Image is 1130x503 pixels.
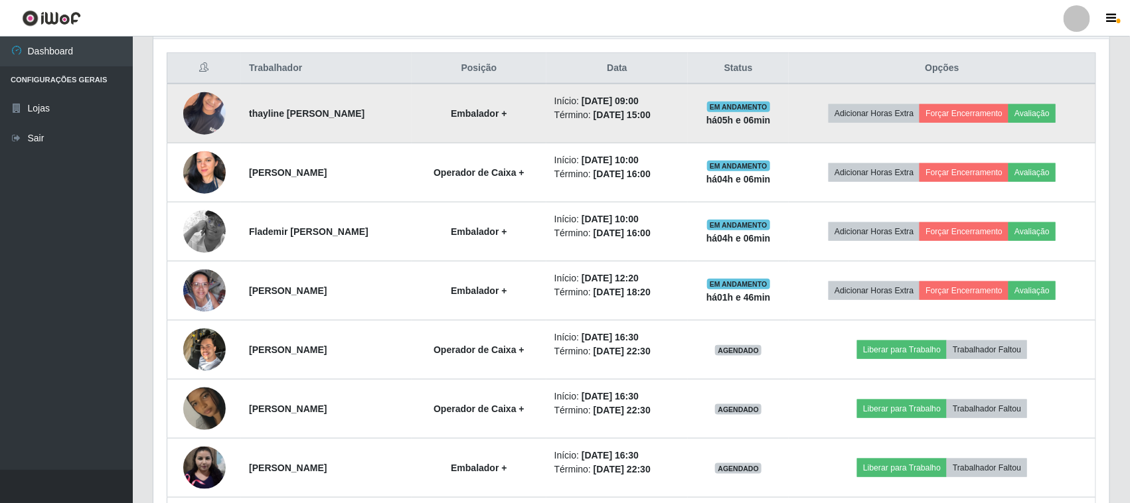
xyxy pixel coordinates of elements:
strong: há 01 h e 46 min [706,292,771,303]
span: EM ANDAMENTO [707,161,770,171]
strong: Embalador + [451,285,507,296]
strong: Operador de Caixa + [434,403,525,414]
span: EM ANDAMENTO [707,220,770,230]
time: [DATE] 16:00 [594,228,651,238]
button: Liberar para Trabalho [857,399,947,418]
button: Adicionar Horas Extra [829,222,920,241]
button: Adicionar Horas Extra [829,163,920,182]
strong: Embalador + [451,226,507,237]
th: Data [546,53,688,84]
button: Trabalhador Faltou [947,459,1027,477]
button: Liberar para Trabalho [857,340,947,359]
button: Trabalhador Faltou [947,340,1027,359]
button: Avaliação [1009,281,1056,300]
button: Adicionar Horas Extra [829,281,920,300]
img: 1756226670726.jpeg [183,269,226,312]
button: Forçar Encerramento [920,281,1009,300]
time: [DATE] 10:00 [582,155,639,165]
li: Término: [554,285,681,299]
th: Posição [412,53,546,84]
img: 1725217718320.jpeg [183,321,226,378]
time: [DATE] 22:30 [594,464,651,474]
li: Início: [554,390,681,403]
strong: Operador de Caixa + [434,167,525,178]
button: Trabalhador Faltou [947,399,1027,418]
span: AGENDADO [715,404,762,415]
time: [DATE] 12:20 [582,273,639,283]
strong: thayline [PERSON_NAME] [249,108,364,119]
li: Término: [554,463,681,476]
button: Forçar Encerramento [920,163,1009,182]
time: [DATE] 16:00 [594,169,651,179]
li: Término: [554,226,681,240]
strong: Embalador + [451,463,507,473]
th: Trabalhador [241,53,412,84]
li: Término: [554,403,681,417]
strong: [PERSON_NAME] [249,463,327,473]
li: Início: [554,212,681,226]
button: Avaliação [1009,222,1056,241]
strong: [PERSON_NAME] [249,344,327,355]
li: Início: [554,449,681,463]
button: Liberar para Trabalho [857,459,947,477]
button: Avaliação [1009,104,1056,123]
time: [DATE] 15:00 [594,109,651,120]
img: CoreUI Logo [22,10,81,27]
span: AGENDADO [715,463,762,474]
time: [DATE] 18:20 [594,287,651,297]
th: Opções [789,53,1095,84]
time: [DATE] 09:00 [582,96,639,106]
span: AGENDADO [715,345,762,356]
span: EM ANDAMENTO [707,279,770,289]
button: Forçar Encerramento [920,222,1009,241]
li: Início: [554,153,681,167]
th: Status [688,53,789,84]
li: Início: [554,271,681,285]
img: 1677862473540.jpeg [183,194,226,269]
time: [DATE] 16:30 [582,332,639,342]
strong: há 04 h e 06 min [706,174,771,184]
li: Início: [554,94,681,108]
time: [DATE] 10:00 [582,214,639,224]
button: Adicionar Horas Extra [829,104,920,123]
time: [DATE] 16:30 [582,450,639,461]
time: [DATE] 22:30 [594,405,651,415]
strong: [PERSON_NAME] [249,403,327,414]
button: Avaliação [1009,163,1056,182]
strong: Embalador + [451,108,507,119]
img: 1733585220712.jpeg [183,143,226,202]
strong: [PERSON_NAME] [249,285,327,296]
strong: [PERSON_NAME] [249,167,327,178]
strong: há 05 h e 06 min [706,115,771,125]
strong: Flademir [PERSON_NAME] [249,226,368,237]
li: Término: [554,167,681,181]
time: [DATE] 22:30 [594,346,651,356]
strong: há 04 h e 06 min [706,233,771,244]
span: EM ANDAMENTO [707,102,770,112]
img: 1725571179961.jpeg [183,447,226,489]
img: 1742385063633.jpeg [183,85,226,141]
li: Término: [554,344,681,358]
button: Forçar Encerramento [920,104,1009,123]
li: Término: [554,108,681,122]
img: 1734698192432.jpeg [183,371,226,447]
strong: Operador de Caixa + [434,344,525,355]
time: [DATE] 16:30 [582,391,639,401]
li: Início: [554,330,681,344]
